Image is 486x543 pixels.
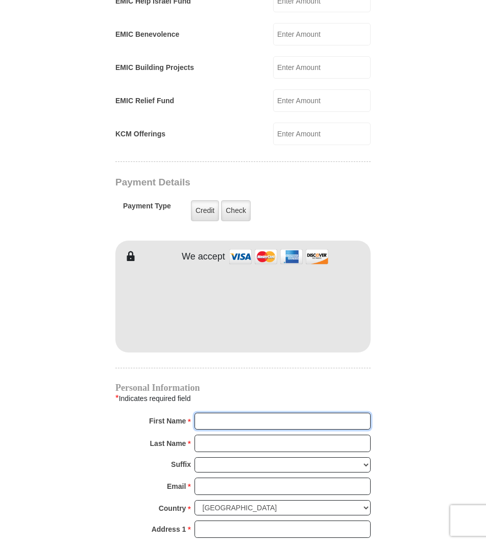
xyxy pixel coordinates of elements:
label: Check [221,200,251,221]
h3: Payment Details [115,177,376,188]
label: EMIC Relief Fund [115,96,174,106]
label: EMIC Benevolence [115,29,179,40]
strong: First Name [149,414,186,428]
label: Credit [191,200,219,221]
input: Enter Amount [273,89,371,112]
strong: Address 1 [152,522,186,536]
label: KCM Offerings [115,129,165,139]
strong: Email [167,479,186,493]
input: Enter Amount [273,123,371,145]
img: credit cards accepted [228,246,330,268]
strong: Country [159,501,186,515]
strong: Suffix [171,457,191,471]
input: Enter Amount [273,23,371,45]
h4: Personal Information [115,384,371,392]
input: Enter Amount [273,56,371,79]
div: Indicates required field [115,392,371,405]
h4: We accept [182,251,225,263]
strong: Last Name [150,436,186,451]
h5: Payment Type [123,202,171,216]
label: EMIC Building Projects [115,62,194,73]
